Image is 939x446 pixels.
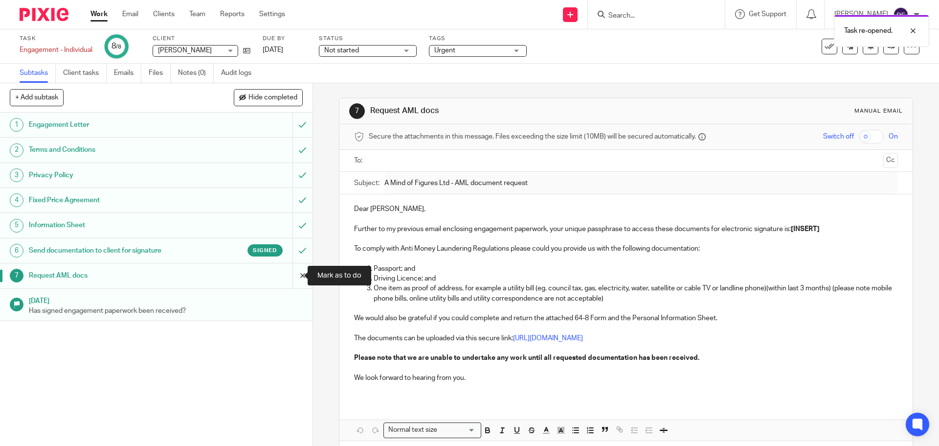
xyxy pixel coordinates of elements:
label: Status [319,35,417,43]
strong: [INSERT] [791,226,820,233]
a: [URL][DOMAIN_NAME] [513,335,583,342]
p: Task re-opened. [844,26,893,36]
div: 1 [10,118,23,132]
img: svg%3E [893,7,909,23]
p: Dear [PERSON_NAME], [354,204,897,214]
h1: Terms and Conditions [29,142,198,157]
p: Passport; and [374,264,897,274]
a: Notes (0) [178,64,214,83]
a: Audit logs [221,64,259,83]
a: Client tasks [63,64,107,83]
a: Emails [114,64,141,83]
a: Settings [259,9,285,19]
input: Search for option [440,425,475,435]
a: Subtasks [20,64,56,83]
div: 6 [10,244,23,258]
label: Client [153,35,250,43]
a: Reports [220,9,245,19]
span: Signed [253,246,277,255]
a: Work [90,9,108,19]
label: Subject: [354,178,380,188]
div: 8 [112,41,121,52]
button: Cc [883,153,898,168]
h1: Engagement Letter [29,117,198,132]
p: Has signed engagement paperwork been received? [29,306,303,316]
span: Switch off [823,132,854,141]
p: One item as proof of address, for example a utility bill (eg. council tax, gas, electricity, wate... [374,283,897,304]
h1: Request AML docs [29,268,198,283]
label: Due by [263,35,307,43]
span: [PERSON_NAME] [158,47,212,54]
p: Further to my previous email enclosing engagement paperwork, your unique passphrase to access the... [354,224,897,234]
div: 7 [349,103,365,119]
div: 5 [10,219,23,233]
strong: Please note that we are unable to undertake any work until all requested documentation has been r... [354,354,699,361]
div: Manual email [854,107,903,115]
div: Engagement - Individual [20,45,92,55]
div: Search for option [383,423,481,438]
span: Secure the attachments in this message. Files exceeding the size limit (10MB) will be secured aut... [369,132,696,141]
a: Files [149,64,171,83]
h1: [DATE] [29,294,303,306]
button: + Add subtask [10,89,64,106]
h1: Privacy Policy [29,168,198,183]
span: On [889,132,898,141]
div: 2 [10,143,23,157]
img: Pixie [20,8,68,21]
small: /8 [116,44,121,49]
h1: Send documentation to client for signature [29,243,198,258]
h1: Request AML docs [370,106,647,116]
span: Hide completed [248,94,297,102]
a: Clients [153,9,175,19]
a: Team [189,9,205,19]
div: 7 [10,269,23,282]
p: We look forward to hearing from you. [354,373,897,383]
span: Urgent [434,47,455,54]
p: Driving Licence; and [374,274,897,283]
h1: Information Sheet [29,218,198,233]
span: Not started [324,47,359,54]
div: 3 [10,168,23,182]
h1: Fixed Price Agreement [29,193,198,208]
button: Hide completed [234,89,303,106]
div: 4 [10,193,23,207]
p: We would also be grateful if you could complete and return the attached 64-8 Form and the Persona... [354,313,897,323]
label: Tags [429,35,527,43]
a: Email [122,9,138,19]
p: To comply with Anti Money Laundering Regulations please could you provide us with the following d... [354,244,897,254]
span: Normal text size [386,425,439,435]
p: The documents can be uploaded via this secure link: [354,333,897,343]
label: Task [20,35,92,43]
label: To: [354,156,365,165]
span: [DATE] [263,47,283,53]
